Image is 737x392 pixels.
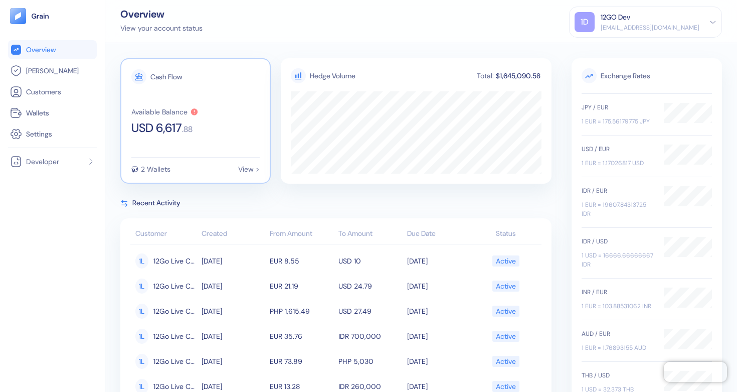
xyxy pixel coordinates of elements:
div: 1 EUR = 1.76893155 AUD [582,343,654,352]
div: Active [496,303,516,320]
td: [DATE] [405,274,473,299]
span: USD 6,617 [131,122,182,134]
th: From Amount [267,224,336,244]
div: 2 Wallets [141,166,170,173]
div: 1L [135,354,148,369]
td: [DATE] [405,324,473,349]
th: Due Date [405,224,473,244]
td: USD 10 [336,248,405,274]
div: 12GO Dev [601,12,630,23]
td: [DATE] [199,324,268,349]
div: JPY / EUR [582,103,654,112]
td: USD 27.49 [336,299,405,324]
td: PHP 1,615.49 [267,299,336,324]
td: [DATE] [199,349,268,374]
span: 12Go Live Customer [153,353,197,370]
div: Active [496,278,516,295]
td: [DATE] [405,248,473,274]
td: [DATE] [405,299,473,324]
a: [PERSON_NAME] [10,65,95,77]
div: $1,645,090.58 [495,72,541,79]
div: 1 EUR = 175.56179775 JPY [582,117,654,126]
div: Status [475,228,536,239]
span: . 88 [182,125,193,134]
td: USD 24.79 [336,274,405,299]
div: 1L [135,253,148,269]
div: AUD / EUR [582,329,654,338]
span: Wallets [26,108,49,118]
span: 12Go Live Customer [153,252,197,270]
td: EUR 21.19 [267,274,336,299]
iframe: Chatra live chat [664,362,727,382]
th: To Amount [336,224,405,244]
div: Active [496,353,516,370]
div: Active [496,328,516,345]
a: Wallets [10,107,95,119]
div: 1D [575,12,595,32]
td: PHP 5,030 [336,349,405,374]
div: Total: [476,72,495,79]
div: IDR / EUR [582,186,654,195]
div: Cash Flow [150,73,182,80]
div: View your account status [120,23,203,34]
div: 1 EUR = 103.88531062 INR [582,302,654,311]
div: [EMAIL_ADDRESS][DOMAIN_NAME] [601,23,699,32]
span: Overview [26,45,56,55]
span: 12Go Live Customer [153,278,197,295]
div: Active [496,252,516,270]
th: Created [199,224,268,244]
span: [PERSON_NAME] [26,66,79,76]
td: [DATE] [199,248,268,274]
div: Available Balance [131,108,188,115]
td: [DATE] [199,274,268,299]
div: View > [238,166,260,173]
div: 1L [135,304,148,319]
span: 12Go Live Customer [153,328,197,345]
div: 1L [135,329,148,344]
a: Overview [10,44,95,56]
td: [DATE] [405,349,473,374]
a: Customers [10,86,95,98]
td: IDR 700,000 [336,324,405,349]
td: [DATE] [199,299,268,324]
div: IDR / USD [582,237,654,246]
div: 1L [135,279,148,294]
th: Customer [130,224,199,244]
span: Customers [26,87,61,97]
div: THB / USD [582,371,654,380]
span: Recent Activity [132,198,180,208]
img: logo-tablet-V2.svg [10,8,26,24]
img: logo [31,13,50,20]
span: 12Go Live Customer [153,303,197,320]
div: Hedge Volume [310,71,355,81]
div: 1 EUR = 1.17026817 USD [582,159,654,168]
td: EUR 8.55 [267,248,336,274]
div: 1 USD = 16666.66666667 IDR [582,251,654,269]
span: Exchange Rates [582,68,712,83]
a: Settings [10,128,95,140]
div: 1 EUR = 19607.84313725 IDR [582,200,654,218]
div: Overview [120,9,203,19]
td: EUR 35.76 [267,324,336,349]
div: USD / EUR [582,145,654,154]
span: Settings [26,129,52,139]
span: Developer [26,157,59,167]
div: INR / EUR [582,288,654,297]
button: Available Balance [131,108,199,116]
td: EUR 73.89 [267,349,336,374]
